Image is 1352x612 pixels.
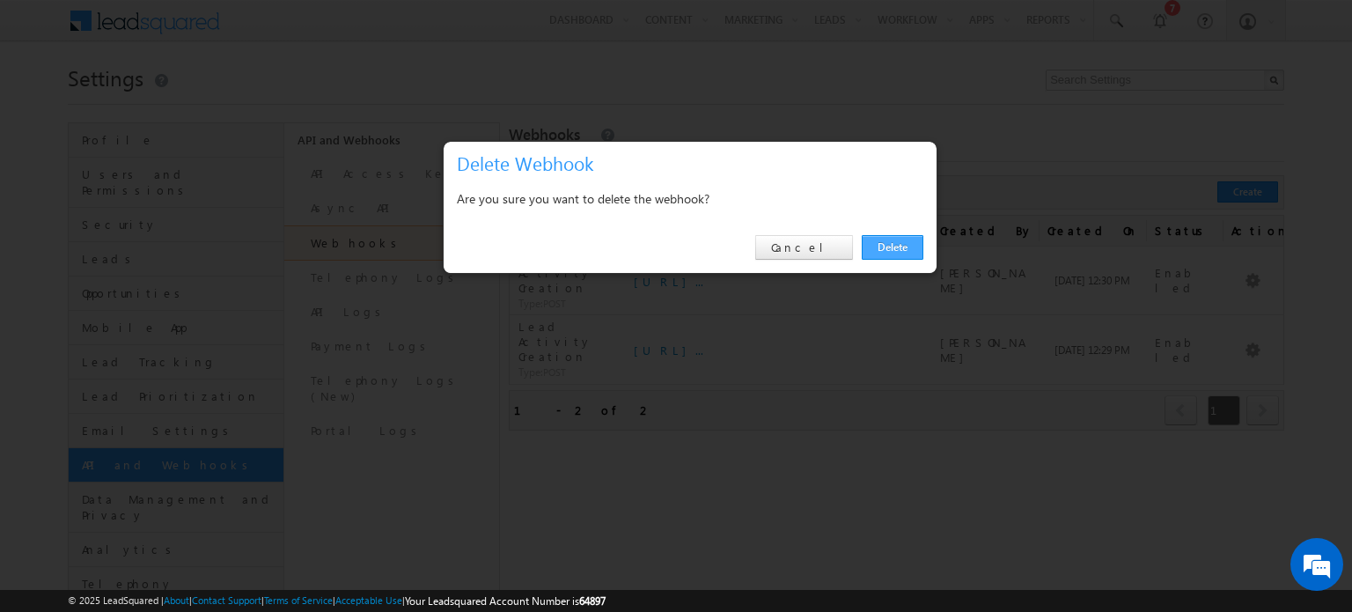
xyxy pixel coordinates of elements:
[457,188,923,210] div: Are you sure you want to delete the webhook?
[68,593,606,609] span: © 2025 LeadSquared | | | | |
[862,235,923,260] a: Delete
[755,235,853,260] a: Cancel
[23,163,321,464] textarea: Type your message and hit 'Enter'
[405,594,606,608] span: Your Leadsquared Account Number is
[335,594,402,606] a: Acceptable Use
[289,9,331,51] div: Minimize live chat window
[239,479,320,503] em: Start Chat
[30,92,74,115] img: d_60004797649_company_0_60004797649
[264,594,333,606] a: Terms of Service
[579,594,606,608] span: 64897
[164,594,189,606] a: About
[92,92,296,115] div: Chat with us now
[457,148,930,179] h3: Delete Webhook
[192,594,261,606] a: Contact Support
